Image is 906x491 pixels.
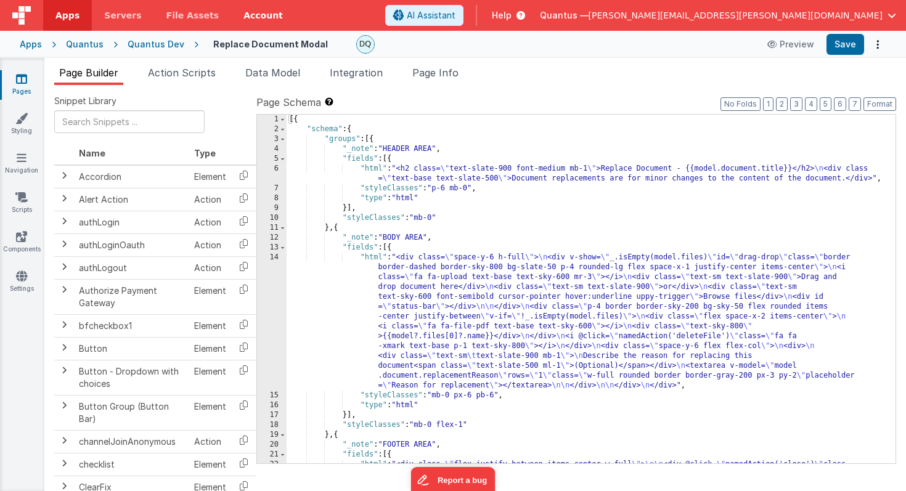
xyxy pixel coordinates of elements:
[55,9,80,22] span: Apps
[330,67,383,79] span: Integration
[74,395,189,430] td: Button Group (Button Bar)
[74,360,189,395] td: Button - Dropdown with choices
[79,148,105,158] span: Name
[257,184,287,193] div: 7
[257,420,287,430] div: 18
[357,36,374,53] img: 1021820d87a3b39413df04cdda3ae7ec
[257,164,287,184] div: 6
[820,97,831,111] button: 5
[257,124,287,134] div: 2
[412,67,459,79] span: Page Info
[245,67,300,79] span: Data Model
[66,38,104,51] div: Quantus
[540,9,589,22] span: Quantus —
[74,233,189,256] td: authLoginOauth
[589,9,883,22] span: [PERSON_NAME][EMAIL_ADDRESS][PERSON_NAME][DOMAIN_NAME]
[826,34,864,55] button: Save
[257,223,287,233] div: 11
[834,97,846,111] button: 6
[166,9,219,22] span: File Assets
[54,110,205,133] input: Search Snippets ...
[189,337,231,360] td: Element
[189,256,231,279] td: Action
[257,410,287,420] div: 17
[257,430,287,440] div: 19
[213,39,328,49] h4: Replace Document Modal
[54,95,116,107] span: Snippet Library
[189,360,231,395] td: Element
[74,165,189,189] td: Accordion
[492,9,512,22] span: Help
[189,165,231,189] td: Element
[257,115,287,124] div: 1
[257,144,287,154] div: 4
[189,233,231,256] td: Action
[74,211,189,233] td: authLogin
[59,67,118,79] span: Page Builder
[189,314,231,337] td: Element
[257,193,287,203] div: 8
[720,97,761,111] button: No Folds
[257,253,287,391] div: 14
[776,97,788,111] button: 2
[385,5,463,26] button: AI Assistant
[194,148,216,158] span: Type
[74,430,189,453] td: channelJoinAnonymous
[257,134,287,144] div: 3
[257,154,287,164] div: 5
[74,279,189,314] td: Authorize Payment Gateway
[540,9,896,22] button: Quantus — [PERSON_NAME][EMAIL_ADDRESS][PERSON_NAME][DOMAIN_NAME]
[763,97,773,111] button: 1
[148,67,216,79] span: Action Scripts
[790,97,802,111] button: 3
[20,38,42,51] div: Apps
[189,279,231,314] td: Element
[128,38,184,51] div: Quantus Dev
[257,450,287,460] div: 21
[189,211,231,233] td: Action
[257,233,287,243] div: 12
[849,97,861,111] button: 7
[257,243,287,253] div: 13
[407,9,455,22] span: AI Assistant
[257,213,287,223] div: 10
[256,95,321,110] span: Page Schema
[104,9,141,22] span: Servers
[760,34,822,54] button: Preview
[257,400,287,410] div: 16
[189,430,231,453] td: Action
[805,97,817,111] button: 4
[189,453,231,476] td: Element
[257,391,287,400] div: 15
[189,188,231,211] td: Action
[869,36,886,53] button: Options
[74,337,189,360] td: Button
[74,453,189,476] td: checklist
[257,440,287,450] div: 20
[189,395,231,430] td: Element
[74,188,189,211] td: Alert Action
[74,256,189,279] td: authLogout
[257,203,287,213] div: 9
[863,97,896,111] button: Format
[74,314,189,337] td: bfcheckbox1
